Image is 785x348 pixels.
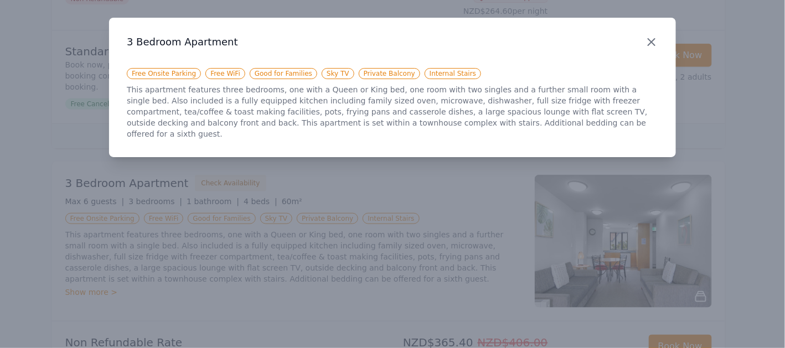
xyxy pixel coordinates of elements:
[127,35,658,49] h3: 3 Bedroom Apartment
[205,68,245,79] span: Free WiFi
[359,68,420,79] span: Private Balcony
[127,68,201,79] span: Free Onsite Parking
[322,68,354,79] span: Sky TV
[425,68,481,79] span: Internal Stairs
[127,84,658,139] p: This apartment features three bedrooms, one with a Queen or King bed, one room with two singles a...
[250,68,317,79] span: Good for Families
